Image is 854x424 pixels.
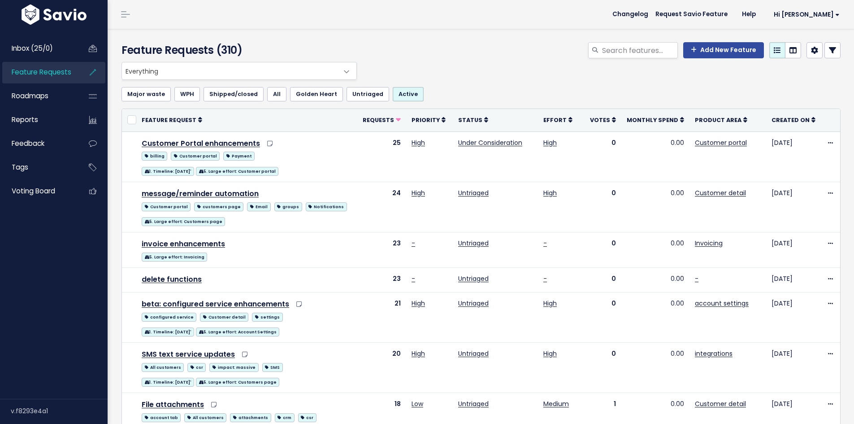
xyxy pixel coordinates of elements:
[230,413,271,422] span: attachments
[12,67,71,77] span: Feature Requests
[627,115,684,124] a: Monthly spend
[209,361,258,372] a: impact: massive
[274,202,302,211] span: groups
[204,87,264,101] a: Shipped/closed
[142,313,196,322] span: configured service
[142,116,196,124] span: Feature Request
[683,42,764,58] a: Add New Feature
[19,4,89,25] img: logo-white.9d6f32f41409.svg
[247,202,270,211] span: Email
[393,87,424,101] a: Active
[2,157,74,178] a: Tags
[357,232,406,267] td: 23
[142,215,225,227] a: 5. Large effort: Customers page
[142,152,167,161] span: billing
[695,116,741,124] span: Product Area
[695,115,747,124] a: Product Area
[735,8,763,21] a: Help
[458,274,489,283] a: Untriaged
[298,413,316,422] span: csr
[223,150,254,161] a: Payment
[772,116,810,124] span: Created On
[142,311,196,322] a: configured service
[412,399,423,408] a: Low
[612,11,648,17] span: Changelog
[363,115,401,124] a: Requests
[142,411,181,423] a: account tab
[2,109,74,130] a: Reports
[412,188,425,197] a: High
[267,87,286,101] a: All
[363,116,394,124] span: Requests
[585,182,621,232] td: 0
[290,87,343,101] a: Golden Heart
[2,86,74,106] a: Roadmaps
[194,201,243,212] a: customers page
[585,343,621,393] td: 0
[142,253,207,262] span: 5. Large effort: Invoicing
[2,38,74,59] a: Inbox (25/0)
[621,131,689,182] td: 0.00
[12,44,53,53] span: Inbox (25/0)
[142,138,260,149] a: Customer Portal enhancements
[171,150,220,161] a: Customer portal
[695,239,723,248] a: Invoicing
[774,11,840,18] span: Hi [PERSON_NAME]
[171,152,220,161] span: Customer portal
[142,201,191,212] a: Customer portal
[142,328,194,337] span: 1. Timeline: [DATE]'
[196,167,278,176] span: 5. Large effort: Customer portal
[142,413,181,422] span: account tab
[543,349,557,358] a: High
[695,349,733,358] a: integrations
[458,349,489,358] a: Untriaged
[142,399,204,410] a: File attachments
[262,363,283,372] span: SMS
[298,411,316,423] a: csr
[121,62,357,80] span: Everything
[621,267,689,292] td: 0.00
[184,413,226,422] span: All customers
[142,167,194,176] span: 1. Timeline: [DATE]'
[621,232,689,267] td: 0.00
[196,376,279,387] a: 5. Large effort: Customers page
[695,138,747,147] a: Customer portal
[458,399,489,408] a: Untriaged
[766,293,821,343] td: [DATE]
[142,202,191,211] span: Customer portal
[142,376,194,387] a: 1. Timeline: [DATE]'
[142,115,202,124] a: Feature Request
[275,413,295,422] span: crm
[543,115,572,124] a: Effort
[306,202,347,211] span: Notifications
[12,162,28,172] span: Tags
[142,299,289,309] a: beta: configured service enhancements
[252,313,282,322] span: settings
[196,326,279,337] a: 5. Large effort: Account Settings
[590,115,616,124] a: Votes
[187,363,206,372] span: csr
[621,343,689,393] td: 0.00
[648,8,735,21] a: Request Savio Feature
[247,201,270,212] a: Email
[196,165,278,176] a: 5. Large effort: Customer portal
[458,116,482,124] span: Status
[543,399,569,408] a: Medium
[412,115,446,124] a: Priority
[142,239,225,249] a: invoice enhancements
[543,239,547,248] a: -
[357,343,406,393] td: 20
[12,139,44,148] span: Feedback
[230,411,271,423] a: attachments
[458,299,489,308] a: Untriaged
[766,343,821,393] td: [DATE]
[187,361,206,372] a: csr
[590,116,610,124] span: Votes
[2,62,74,83] a: Feature Requests
[209,363,258,372] span: impact: massive
[121,87,171,101] a: Major waste
[142,150,167,161] a: billing
[458,115,488,124] a: Status
[766,182,821,232] td: [DATE]
[142,188,259,199] a: message/reminder automation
